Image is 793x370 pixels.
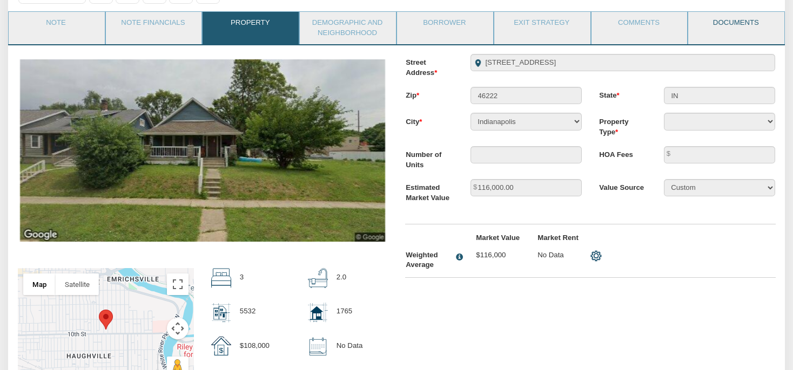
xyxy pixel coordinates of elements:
[99,310,113,330] div: Marker
[397,12,492,39] a: Borrower
[590,250,602,262] img: settings.png
[476,250,520,261] p: $116,000
[397,87,461,101] label: Zip
[300,12,395,44] a: Demographic and Neighborhood
[211,268,231,288] img: beds.svg
[240,337,270,355] p: $108,000
[211,337,231,355] img: sold_price.svg
[592,12,687,39] a: Comments
[590,113,655,137] label: Property Type
[167,273,189,295] button: Toggle fullscreen view
[494,12,589,39] a: Exit Strategy
[537,250,582,261] p: No Data
[20,59,385,242] img: 576549
[397,54,461,78] label: Street Address
[688,12,783,39] a: Documents
[397,146,461,170] label: Number of Units
[308,337,328,357] img: sold_date.svg
[590,146,655,160] label: HOA Fees
[467,233,529,243] label: Market Value
[590,179,655,193] label: Value Source
[56,273,99,295] button: Show satellite imagery
[337,268,346,286] p: 2.0
[203,12,298,39] a: Property
[529,233,590,243] label: Market Rent
[590,87,655,101] label: State
[240,303,256,321] p: 5532
[240,268,244,286] p: 3
[337,337,362,355] p: No Data
[337,303,352,321] p: 1765
[397,179,461,203] label: Estimated Market Value
[23,273,56,295] button: Show street map
[308,268,328,288] img: bath.svg
[308,303,328,323] img: home_size.svg
[397,113,461,127] label: City
[211,303,231,323] img: lot_size.svg
[106,12,201,39] a: Note Financials
[167,318,189,339] button: Map camera controls
[9,12,104,39] a: Note
[406,250,452,271] div: Weighted Average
